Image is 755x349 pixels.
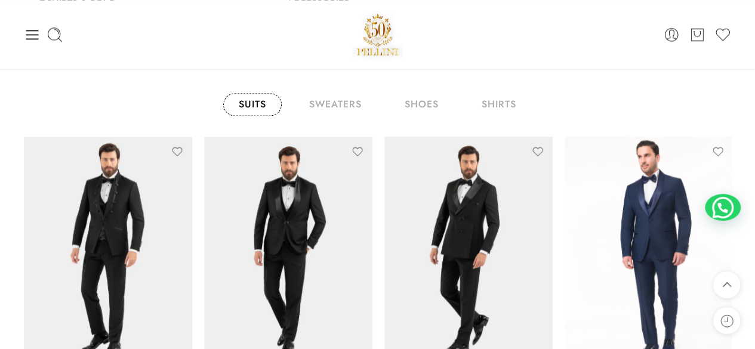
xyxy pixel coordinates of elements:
[689,26,705,43] a: Cart
[466,93,532,116] a: shirts
[294,93,377,116] a: sweaters
[663,26,680,43] a: Login / Register
[352,9,403,60] a: Pellini -
[389,93,454,116] a: shoes
[714,26,731,43] a: Wishlist
[223,93,282,116] a: Suits
[352,9,403,60] img: Pellini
